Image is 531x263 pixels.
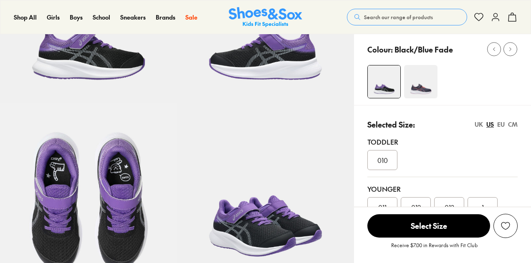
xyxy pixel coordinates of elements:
div: Toddler [367,137,518,147]
a: Girls [47,13,60,22]
span: Sneakers [120,13,146,21]
span: School [93,13,110,21]
span: 012 [411,202,421,212]
a: Boys [70,13,83,22]
div: EU [497,120,505,129]
img: 4-548360_1 [368,65,400,98]
p: Selected Size: [367,119,415,130]
p: Receive $7.00 in Rewards with Fit Club [391,241,478,256]
div: UK [475,120,483,129]
button: Select Size [367,214,490,238]
p: Black/Blue Fade [394,44,453,55]
span: 010 [377,155,388,165]
span: Search our range of products [364,13,433,21]
p: Colour: [367,44,393,55]
a: Brands [156,13,175,22]
span: 013 [445,202,454,212]
img: SNS_Logo_Responsive.svg [229,7,302,28]
div: US [486,120,494,129]
a: Sneakers [120,13,146,22]
span: 1 [482,202,484,212]
div: Younger [367,184,518,194]
span: Select Size [367,214,490,238]
img: 4-522344_1 [404,65,437,98]
span: Boys [70,13,83,21]
span: 011 [378,202,387,212]
a: Sale [185,13,197,22]
div: CM [508,120,518,129]
span: Brands [156,13,175,21]
span: Girls [47,13,60,21]
a: School [93,13,110,22]
button: Search our range of products [347,9,467,25]
span: Shop All [14,13,37,21]
span: Sale [185,13,197,21]
button: Add to Wishlist [493,214,518,238]
a: Shoes & Sox [229,7,302,28]
a: Shop All [14,13,37,22]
